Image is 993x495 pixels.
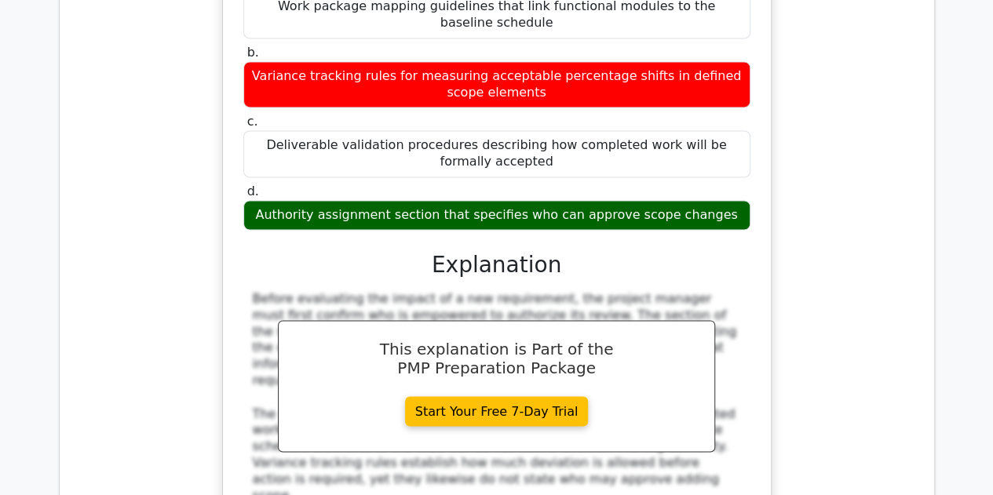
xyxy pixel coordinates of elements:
[243,61,750,108] div: Variance tracking rules for measuring acceptable percentage shifts in defined scope elements
[247,184,259,198] span: d.
[247,114,258,129] span: c.
[243,200,750,231] div: Authority assignment section that specifies who can approve scope changes
[405,396,589,426] a: Start Your Free 7-Day Trial
[243,130,750,177] div: Deliverable validation procedures describing how completed work will be formally accepted
[247,45,259,60] span: b.
[253,252,741,278] h3: Explanation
